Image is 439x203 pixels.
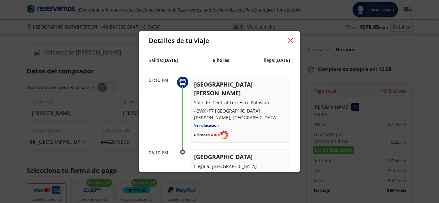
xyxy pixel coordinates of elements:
[194,153,287,161] p: [GEOGRAPHIC_DATA]
[194,123,219,128] a: Ver ubicación
[194,163,287,170] p: Llega a: [GEOGRAPHIC_DATA]
[149,57,178,63] p: Salida:
[163,57,178,63] b: [DATE]
[213,57,229,63] p: 5 horas
[264,57,290,63] p: llega:
[194,171,287,191] p: [GEOGRAPHIC_DATA], [GEOGRAPHIC_DATA][PERSON_NAME], Carretera Libre a Zapotlanejo SN, 45500.
[149,77,175,83] p: 01:10 PM
[149,149,175,156] p: 06:10 PM
[194,99,287,106] p: Sale de: Central Terrestre Potosina
[194,131,228,140] img: Completo_color__1_.png
[194,80,287,97] p: [GEOGRAPHIC_DATA][PERSON_NAME]
[194,107,287,121] p: 42WX+P7 [GEOGRAPHIC_DATA][PERSON_NAME], [GEOGRAPHIC_DATA]
[149,36,209,46] p: Detalles de tu viaje
[275,57,290,63] b: [DATE]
